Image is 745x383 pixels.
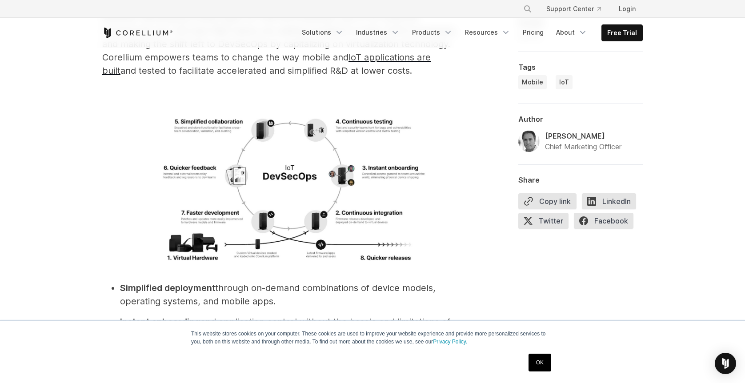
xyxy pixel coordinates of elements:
[518,213,569,229] span: Twitter
[545,131,621,141] div: [PERSON_NAME]
[582,193,641,213] a: LinkedIn
[574,213,633,229] span: Facebook
[518,75,547,89] a: Mobile
[120,92,458,308] li: through on-demand combinations of device models, operating systems, and mobile apps.
[517,24,549,40] a: Pricing
[460,24,516,40] a: Resources
[120,315,458,342] li: and application control without the hassle and limitations of physical devices.
[102,52,431,76] a: IoT applications are built
[520,1,536,17] button: Search
[556,75,573,89] a: IoT
[407,24,458,40] a: Products
[529,354,551,371] a: OK
[120,316,200,327] strong: Instant onboarding
[518,176,643,184] div: Share
[582,193,636,209] span: LinkedIn
[433,339,467,345] a: Privacy Policy.
[602,25,642,41] a: Free Trial
[120,92,458,282] img: A chart outlining the streamlined lifecycle of DevSecOps that can be achieved through virtualizat...
[191,330,554,346] p: This website stores cookies on your computer. These cookies are used to improve your website expe...
[539,1,608,17] a: Support Center
[518,115,643,124] div: Author
[715,353,736,374] div: Open Intercom Messenger
[518,193,577,209] button: Copy link
[296,24,349,40] a: Solutions
[518,131,540,152] img: Anthony Ricco
[518,63,643,72] div: Tags
[574,213,639,232] a: Facebook
[351,24,405,40] a: Industries
[102,28,173,38] a: Corellium Home
[513,1,643,17] div: Navigation Menu
[296,24,643,41] div: Navigation Menu
[120,283,215,293] strong: Simplified deployment
[612,1,643,17] a: Login
[518,213,574,232] a: Twitter
[545,141,621,152] div: Chief Marketing Officer
[522,78,543,87] span: Mobile
[551,24,593,40] a: About
[559,78,569,87] span: IoT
